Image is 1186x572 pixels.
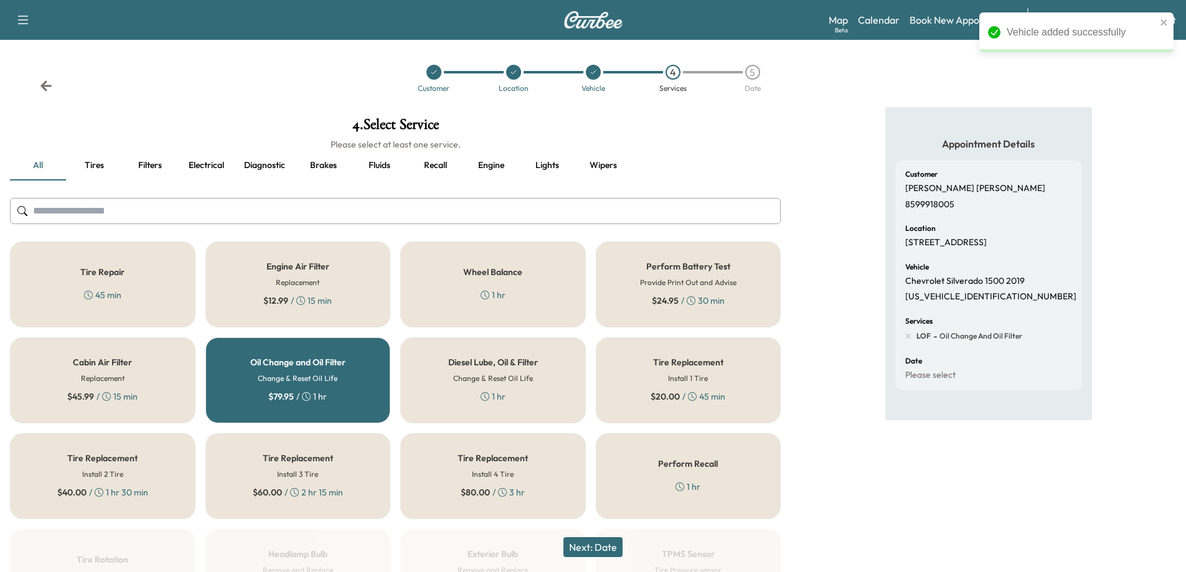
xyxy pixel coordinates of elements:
[276,277,319,288] h6: Replacement
[745,85,761,92] div: Date
[407,151,463,181] button: Recall
[266,262,329,271] h5: Engine Air Filter
[668,373,708,384] h6: Install 1 Tire
[472,469,514,480] h6: Install 4 Tire
[253,486,282,499] span: $ 60.00
[10,151,66,181] button: all
[653,358,723,367] h5: Tire Replacement
[646,262,730,271] h5: Perform Battery Test
[1160,17,1169,27] button: close
[351,151,407,181] button: Fluids
[905,263,929,271] h6: Vehicle
[10,117,781,138] h1: 4 . Select Service
[651,390,725,403] div: / 45 min
[905,317,933,325] h6: Services
[463,268,522,276] h5: Wheel Balance
[80,268,125,276] h5: Tire Repair
[563,11,623,29] img: Curbee Logo
[905,237,987,248] p: [STREET_ADDRESS]
[905,183,1045,194] p: [PERSON_NAME] [PERSON_NAME]
[461,486,525,499] div: / 3 hr
[895,137,1082,151] h5: Appointment Details
[581,85,605,92] div: Vehicle
[905,199,954,210] p: 8599918005
[250,358,346,367] h5: Oil Change and Oil Filter
[905,225,936,232] h6: Location
[40,80,52,92] div: Back
[463,151,519,181] button: Engine
[10,151,781,181] div: basic tabs example
[658,459,718,468] h5: Perform Recall
[1007,25,1156,40] div: Vehicle added successfully
[66,151,122,181] button: Tires
[268,390,294,403] span: $ 79.95
[858,12,900,27] a: Calendar
[82,469,123,480] h6: Install 2 Tire
[910,12,1015,27] a: Book New Appointment
[67,390,94,403] span: $ 45.99
[905,357,922,365] h6: Date
[461,486,490,499] span: $ 80.00
[675,481,700,493] div: 1 hr
[263,294,288,307] span: $ 12.99
[652,294,679,307] span: $ 24.95
[519,151,575,181] button: Lights
[659,85,687,92] div: Services
[937,331,1022,341] span: Oil Change and Oil Filter
[745,65,760,80] div: 5
[57,486,148,499] div: / 1 hr 30 min
[640,277,737,288] h6: Provide Print Out and Advise
[84,289,121,301] div: 45 min
[57,486,87,499] span: $ 40.00
[499,85,529,92] div: Location
[666,65,680,80] div: 4
[418,85,449,92] div: Customer
[234,151,295,181] button: Diagnostic
[829,12,848,27] a: MapBeta
[178,151,234,181] button: Electrical
[122,151,178,181] button: Filters
[905,276,1025,287] p: Chevrolet Silverado 1500 2019
[67,390,138,403] div: / 15 min
[73,358,132,367] h5: Cabin Air Filter
[652,294,725,307] div: / 30 min
[905,291,1076,302] p: [US_VEHICLE_IDENTIFICATION_NUMBER]
[458,454,528,462] h5: Tire Replacement
[905,370,956,381] p: Please select
[481,390,506,403] div: 1 hr
[916,331,931,341] span: LOF
[651,390,680,403] span: $ 20.00
[453,373,533,384] h6: Change & Reset Oil Life
[67,454,138,462] h5: Tire Replacement
[835,26,848,35] div: Beta
[81,373,125,384] h6: Replacement
[905,171,938,178] h6: Customer
[253,486,343,499] div: / 2 hr 15 min
[258,373,337,384] h6: Change & Reset Oil Life
[295,151,351,181] button: Brakes
[263,454,333,462] h5: Tire Replacement
[448,358,538,367] h5: Diesel Lube, Oil & Filter
[931,330,937,342] span: -
[10,138,781,151] h6: Please select at least one service.
[263,294,332,307] div: / 15 min
[481,289,506,301] div: 1 hr
[563,537,623,557] button: Next: Date
[575,151,631,181] button: Wipers
[268,390,327,403] div: / 1 hr
[277,469,318,480] h6: Install 3 Tire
